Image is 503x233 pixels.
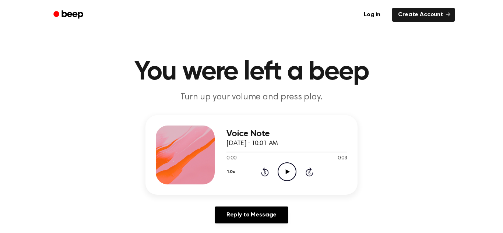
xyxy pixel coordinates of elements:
[226,140,278,147] span: [DATE] · 10:01 AM
[226,166,238,178] button: 1.0x
[392,8,455,22] a: Create Account
[215,206,288,223] a: Reply to Message
[338,155,347,162] span: 0:03
[356,6,388,23] a: Log in
[226,129,347,139] h3: Voice Note
[110,91,393,103] p: Turn up your volume and press play.
[63,59,440,85] h1: You were left a beep
[48,8,90,22] a: Beep
[226,155,236,162] span: 0:00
